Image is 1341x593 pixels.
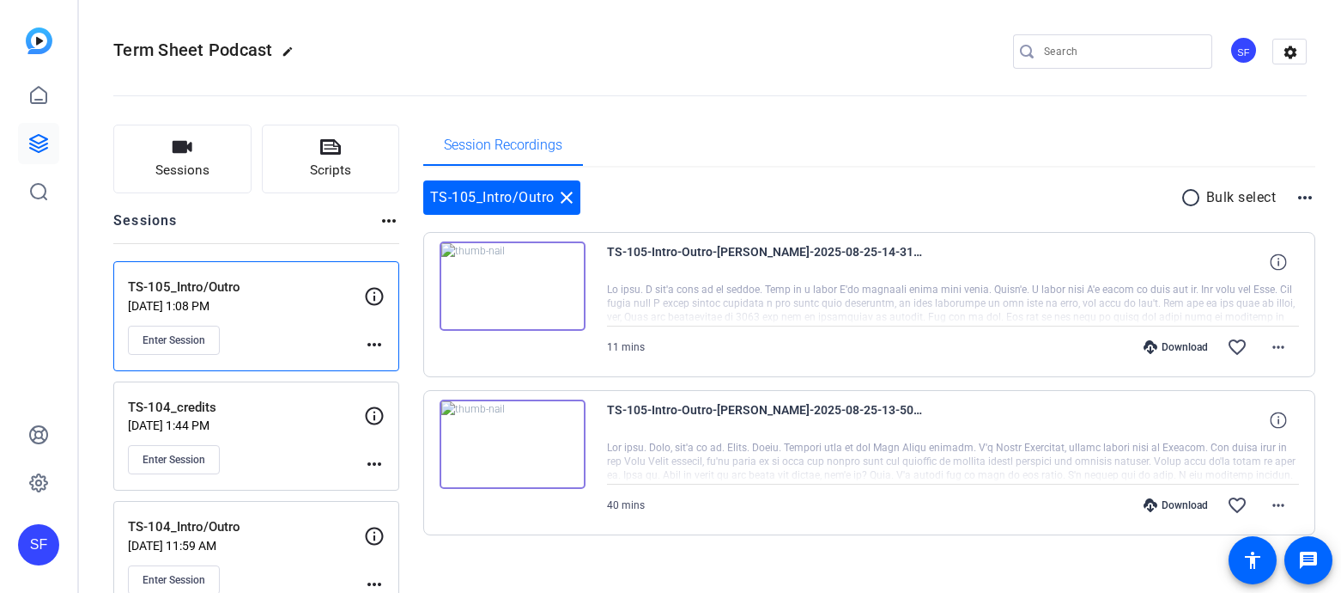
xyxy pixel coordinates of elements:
[1227,495,1247,516] mat-icon: favorite_border
[440,400,586,489] img: thumb-nail
[310,161,351,180] span: Scripts
[143,573,205,587] span: Enter Session
[1229,36,1259,66] ngx-avatar: Sam Freund
[1242,550,1263,571] mat-icon: accessibility
[607,241,925,283] span: TS-105-Intro-Outro-[PERSON_NAME]-2025-08-25-14-31-04-164-0
[128,539,364,553] p: [DATE] 11:59 AM
[128,419,364,432] p: [DATE] 1:44 PM
[1044,41,1198,62] input: Search
[128,517,364,537] p: TS-104_Intro/Outro
[607,400,925,441] span: TS-105-Intro-Outro-[PERSON_NAME]-2025-08-25-13-50-50-379-0
[1135,340,1217,354] div: Download
[444,138,562,152] span: Session Recordings
[1273,40,1308,65] mat-icon: settings
[143,333,205,347] span: Enter Session
[113,40,273,60] span: Term Sheet Podcast
[607,341,645,353] span: 11 mins
[113,211,178,243] h2: Sessions
[1298,550,1319,571] mat-icon: message
[556,187,577,208] mat-icon: close
[364,454,385,474] mat-icon: more_horiz
[1227,337,1247,358] mat-icon: favorite_border
[1135,498,1217,512] div: Download
[1295,187,1315,208] mat-icon: more_horiz
[128,299,364,313] p: [DATE] 1:08 PM
[143,453,205,467] span: Enter Session
[1229,36,1258,64] div: SF
[26,28,52,54] img: blue-gradient.svg
[113,125,252,193] button: Sessions
[1268,337,1289,358] mat-icon: more_horiz
[1206,187,1277,208] p: Bulk select
[18,524,59,565] div: SF
[128,398,364,418] p: TS-104_credits
[364,334,385,355] mat-icon: more_horiz
[262,125,400,193] button: Scripts
[440,241,586,331] img: thumb-nail
[607,499,645,511] span: 40 mins
[1268,495,1289,516] mat-icon: more_horiz
[128,326,220,355] button: Enter Session
[1180,187,1206,208] mat-icon: radio_button_unchecked
[128,278,364,297] p: TS-105_Intro/Outro
[282,46,302,66] mat-icon: edit
[128,445,220,474] button: Enter Session
[379,211,399,231] mat-icon: more_horiz
[155,161,209,180] span: Sessions
[423,180,580,215] div: TS-105_Intro/Outro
